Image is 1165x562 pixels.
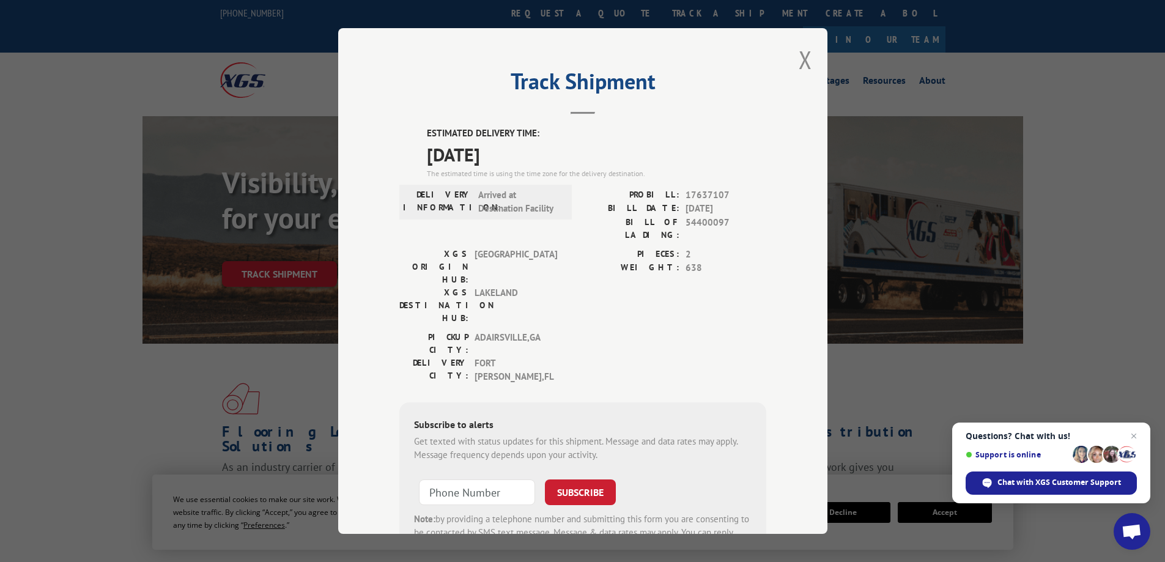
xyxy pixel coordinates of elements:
span: FORT [PERSON_NAME] , FL [475,357,557,384]
span: 17637107 [686,188,766,202]
span: [GEOGRAPHIC_DATA] [475,248,557,286]
span: 638 [686,261,766,275]
span: Questions? Chat with us! [966,431,1137,441]
div: Get texted with status updates for this shipment. Message and data rates may apply. Message frequ... [414,435,752,462]
label: ESTIMATED DELIVERY TIME: [427,127,766,141]
span: 54400097 [686,216,766,242]
span: Close chat [1126,429,1141,443]
span: Support is online [966,450,1068,459]
label: PROBILL: [583,188,679,202]
label: XGS DESTINATION HUB: [399,286,468,325]
span: ADAIRSVILLE , GA [475,331,557,357]
span: [DATE] [686,202,766,216]
label: PICKUP CITY: [399,331,468,357]
label: BILL DATE: [583,202,679,216]
h2: Track Shipment [399,73,766,96]
button: Close modal [799,43,812,76]
button: SUBSCRIBE [545,479,616,505]
input: Phone Number [419,479,535,505]
div: The estimated time is using the time zone for the delivery destination. [427,168,766,179]
span: Chat with XGS Customer Support [997,477,1121,488]
div: by providing a telephone number and submitting this form you are consenting to be contacted by SM... [414,512,752,554]
label: DELIVERY INFORMATION: [403,188,472,216]
span: Arrived at Destination Facility [478,188,561,216]
label: WEIGHT: [583,261,679,275]
label: BILL OF LADING: [583,216,679,242]
div: Subscribe to alerts [414,417,752,435]
span: 2 [686,248,766,262]
div: Chat with XGS Customer Support [966,471,1137,495]
span: [DATE] [427,141,766,168]
label: XGS ORIGIN HUB: [399,248,468,286]
span: LAKELAND [475,286,557,325]
strong: Note: [414,513,435,525]
div: Open chat [1114,513,1150,550]
label: PIECES: [583,248,679,262]
label: DELIVERY CITY: [399,357,468,384]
